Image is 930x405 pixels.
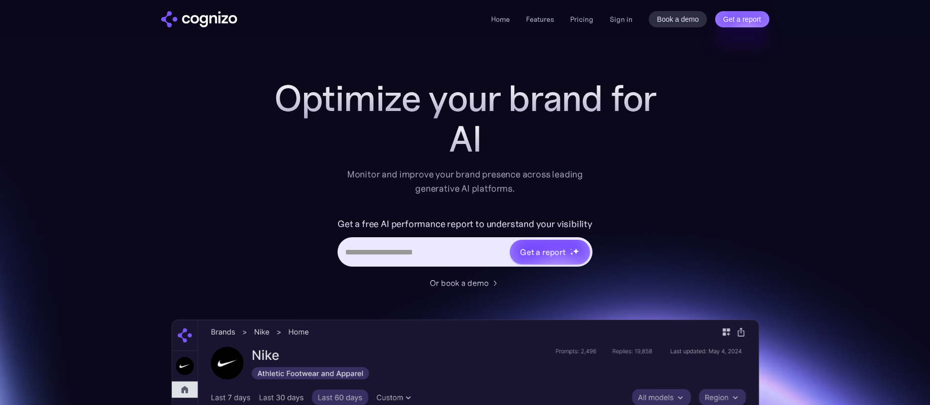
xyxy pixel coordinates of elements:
[570,248,572,250] img: star
[570,252,574,255] img: star
[610,13,633,25] a: Sign in
[526,15,554,24] a: Features
[570,15,593,24] a: Pricing
[520,246,566,258] div: Get a report
[338,216,592,272] form: Hero URL Input Form
[430,277,489,289] div: Or book a demo
[573,248,579,254] img: star
[338,216,592,232] label: Get a free AI performance report to understand your visibility
[161,11,237,27] a: home
[509,239,591,265] a: Get a reportstarstarstar
[263,78,668,119] h1: Optimize your brand for
[161,11,237,27] img: cognizo logo
[263,119,668,159] div: AI
[430,277,501,289] a: Or book a demo
[491,15,510,24] a: Home
[341,167,590,196] div: Monitor and improve your brand presence across leading generative AI platforms.
[715,11,769,27] a: Get a report
[649,11,707,27] a: Book a demo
